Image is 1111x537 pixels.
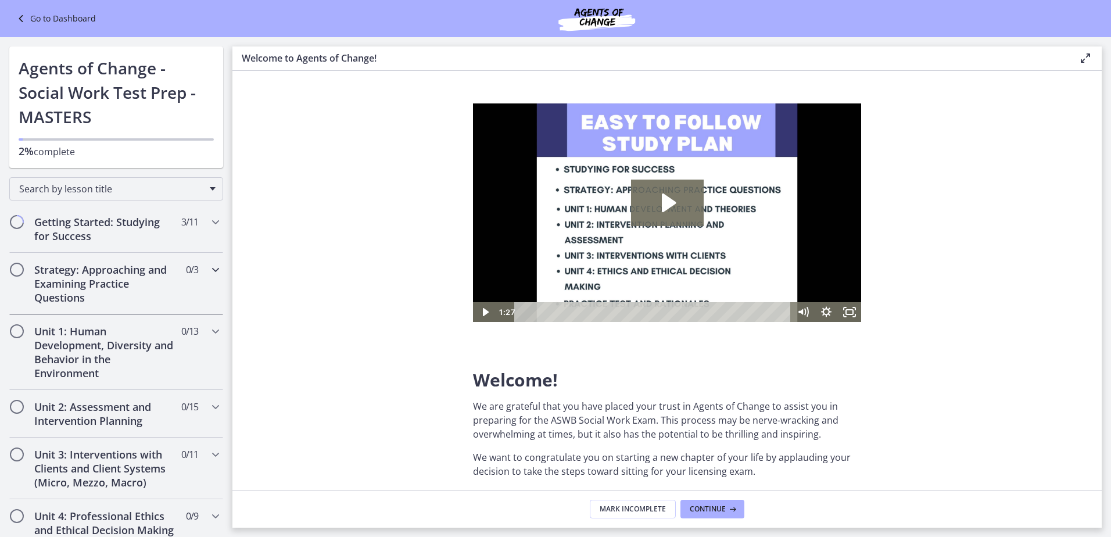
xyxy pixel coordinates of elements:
[318,199,342,219] button: Mute
[34,263,176,305] h2: Strategy: Approaching and Examining Practice Questions
[34,215,176,243] h2: Getting Started: Studying for Success
[590,500,676,518] button: Mark Incomplete
[342,199,365,219] button: Show settings menu
[527,5,666,33] img: Agents of Change
[181,324,198,338] span: 0 / 13
[50,199,313,219] div: Playbar
[680,500,744,518] button: Continue
[186,509,198,523] span: 0 / 9
[242,51,1060,65] h3: Welcome to Agents of Change!
[473,368,558,392] span: Welcome!
[365,199,388,219] button: Fullscreen
[473,450,861,478] p: We want to congratulate you on starting a new chapter of your life by applauding your decision to...
[19,144,34,158] span: 2%
[181,448,198,461] span: 0 / 11
[600,504,666,514] span: Mark Incomplete
[34,509,176,537] h2: Unit 4: Professional Ethics and Ethical Decision Making
[34,324,176,380] h2: Unit 1: Human Development, Diversity and Behavior in the Environment
[19,56,214,129] h1: Agents of Change - Social Work Test Prep - MASTERS
[19,182,204,195] span: Search by lesson title
[473,399,861,441] p: We are grateful that you have placed your trust in Agents of Change to assist you in preparing fo...
[14,12,96,26] a: Go to Dashboard
[690,504,726,514] span: Continue
[34,448,176,489] h2: Unit 3: Interventions with Clients and Client Systems (Micro, Mezzo, Macro)
[181,215,198,229] span: 3 / 11
[186,263,198,277] span: 0 / 3
[181,400,198,414] span: 0 / 15
[158,76,231,123] button: Play Video: c1o6hcmjueu5qasqsu00.mp4
[34,400,176,428] h2: Unit 2: Assessment and Intervention Planning
[19,144,214,159] p: complete
[9,177,223,201] div: Search by lesson title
